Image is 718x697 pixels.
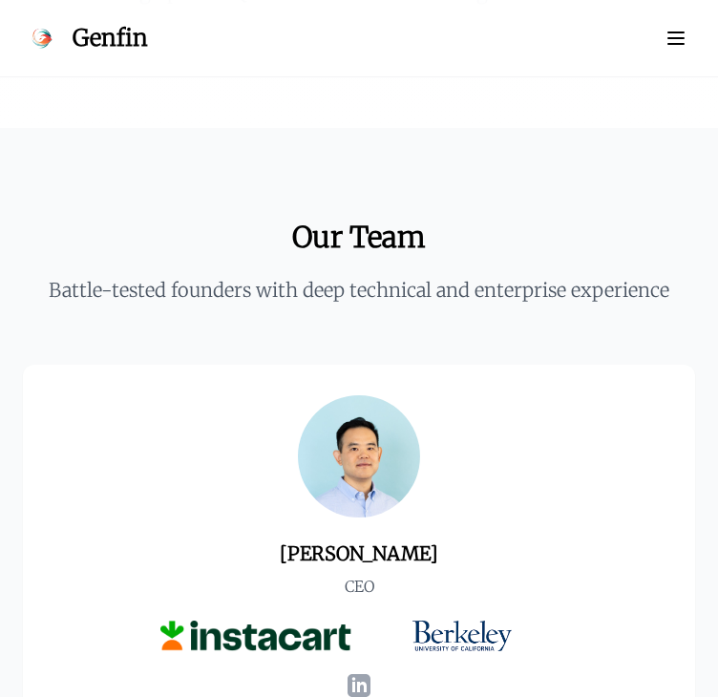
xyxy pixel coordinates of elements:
[412,621,513,651] img: UC Berkeley
[160,575,558,598] p: CEO
[23,277,695,304] p: Battle-tested founders with deep technical and enterprise experience
[160,621,351,651] img: Instacart
[23,19,148,57] a: Genfin
[23,220,695,254] h2: Our Team
[160,540,558,567] h3: [PERSON_NAME]
[298,395,420,517] img: Shane Wey
[73,23,148,53] span: Genfin
[23,19,61,57] img: Genfin Logo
